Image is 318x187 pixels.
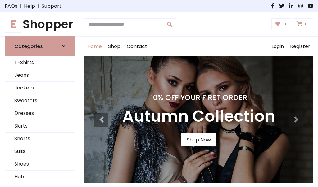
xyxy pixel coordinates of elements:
[271,18,292,30] a: 0
[293,18,313,30] a: 0
[5,120,75,133] a: Skirts
[5,69,75,82] a: Jeans
[5,145,75,158] a: Suits
[268,37,287,56] a: Login
[303,21,309,27] span: 0
[181,133,216,146] a: Shop Now
[5,36,75,56] a: Categories
[122,107,275,126] h3: Autumn Collection
[124,37,150,56] a: Contact
[5,16,21,33] span: E
[17,2,24,10] span: |
[42,2,61,10] a: Support
[5,82,75,94] a: Jackets
[35,2,42,10] span: |
[14,43,43,49] h6: Categories
[5,158,75,171] a: Shoes
[287,37,313,56] a: Register
[105,37,124,56] a: Shop
[5,94,75,107] a: Sweaters
[5,17,75,31] h1: Shopper
[5,171,75,183] a: Hats
[24,2,35,10] a: Help
[5,56,75,69] a: T-Shirts
[5,107,75,120] a: Dresses
[84,37,105,56] a: Home
[5,2,17,10] a: FAQs
[122,93,275,102] h4: 10% Off Your First Order
[282,21,288,27] span: 0
[5,133,75,145] a: Shorts
[5,17,75,31] a: EShopper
